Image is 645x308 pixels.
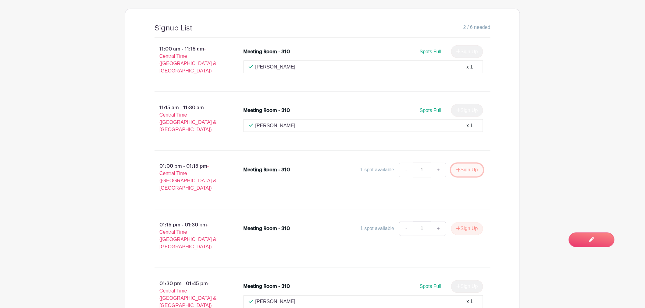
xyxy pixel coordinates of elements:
div: x 1 [467,63,473,71]
span: 2 / 6 needed [463,24,490,31]
div: Meeting Room - 310 [244,107,290,114]
span: Spots Full [420,284,441,289]
a: + [431,163,446,177]
span: Spots Full [420,108,441,113]
a: - [399,222,413,236]
div: Meeting Room - 310 [244,225,290,233]
p: [PERSON_NAME] [255,122,296,129]
div: 1 spot available [360,166,394,174]
div: Meeting Room - 310 [244,283,290,290]
button: Sign Up [451,164,483,177]
p: 11:00 am - 11:15 am [145,43,234,77]
a: - [399,163,413,177]
div: Meeting Room - 310 [244,48,290,55]
div: x 1 [467,298,473,306]
div: 1 spot available [360,225,394,233]
p: [PERSON_NAME] [255,298,296,306]
span: Spots Full [420,49,441,54]
h4: Signup List [155,24,193,33]
button: Sign Up [451,222,483,235]
p: 11:15 am - 11:30 am [145,102,234,136]
p: 01:00 pm - 01:15 pm [145,160,234,194]
p: 01:15 pm - 01:30 pm [145,219,234,253]
a: + [431,222,446,236]
p: [PERSON_NAME] [255,63,296,71]
div: Meeting Room - 310 [244,166,290,174]
div: x 1 [467,122,473,129]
